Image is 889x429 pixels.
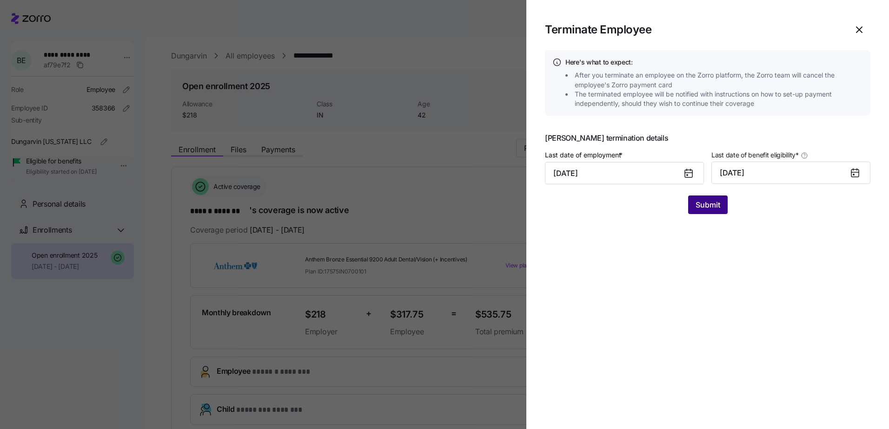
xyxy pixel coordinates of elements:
input: MM/DD/YYYY [545,162,704,184]
button: [DATE] [711,162,870,184]
span: After you terminate an employee on the Zorro platform, the Zorro team will cancel the employee's ... [575,71,866,90]
span: [PERSON_NAME] termination details [545,134,870,142]
h1: Terminate Employee [545,22,844,37]
span: Submit [696,199,720,210]
span: Last date of benefit eligibility * [711,150,799,160]
button: Submit [688,195,728,214]
label: Last date of employment [545,150,624,160]
h4: Here's what to expect: [565,58,863,67]
span: The terminated employee will be notified with instructions on how to set-up payment independently... [575,90,866,109]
